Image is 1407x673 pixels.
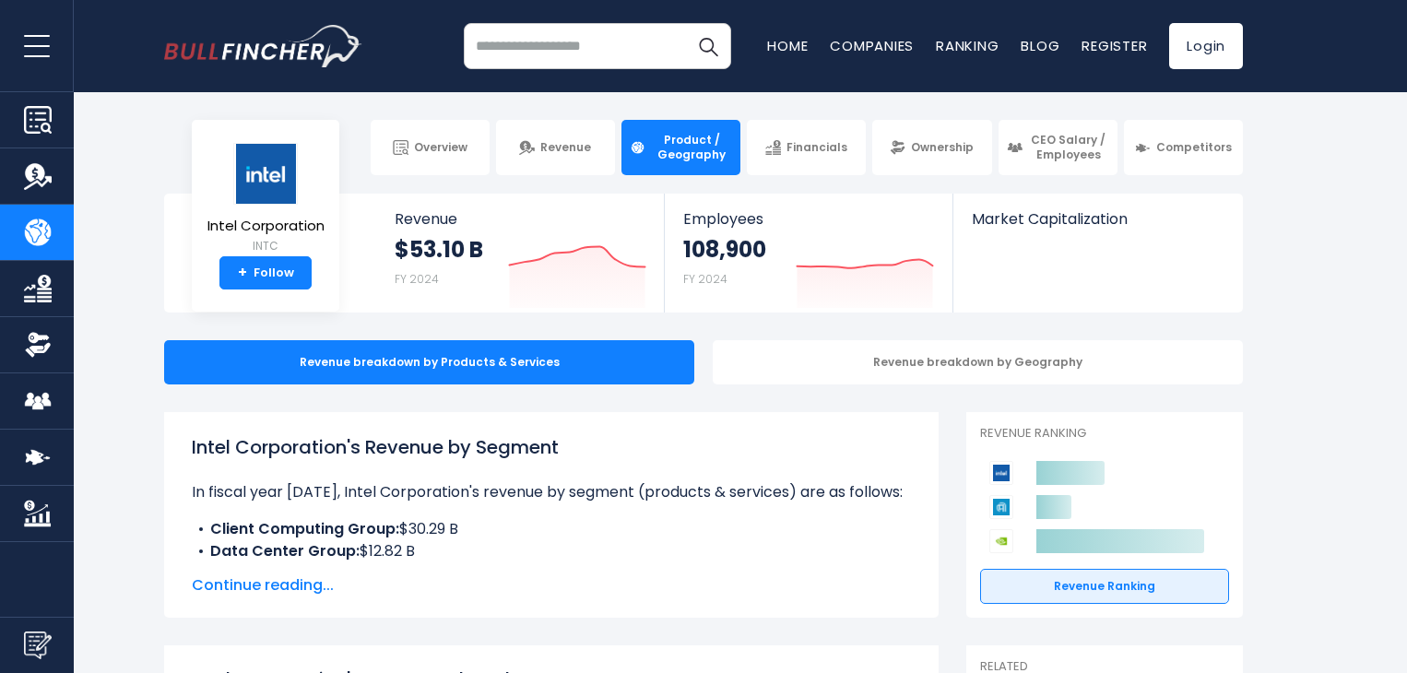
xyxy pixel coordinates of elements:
[192,433,911,461] h1: Intel Corporation's Revenue by Segment
[164,25,362,67] a: Go to homepage
[540,140,591,155] span: Revenue
[747,120,866,175] a: Financials
[164,340,694,384] div: Revenue breakdown by Products & Services
[953,194,1241,259] a: Market Capitalization
[371,120,490,175] a: Overview
[683,210,933,228] span: Employees
[192,481,911,503] p: In fiscal year [DATE], Intel Corporation's revenue by segment (products & services) are as follows:
[651,133,732,161] span: Product / Geography
[999,120,1117,175] a: CEO Salary / Employees
[24,331,52,359] img: Ownership
[1021,36,1059,55] a: Blog
[685,23,731,69] button: Search
[192,574,911,596] span: Continue reading...
[1082,36,1147,55] a: Register
[786,140,847,155] span: Financials
[207,218,325,234] span: Intel Corporation
[1169,23,1243,69] a: Login
[192,518,911,540] li: $30.29 B
[767,36,808,55] a: Home
[395,235,483,264] strong: $53.10 B
[683,271,727,287] small: FY 2024
[980,569,1229,604] a: Revenue Ranking
[621,120,740,175] a: Product / Geography
[989,495,1013,519] img: Applied Materials competitors logo
[665,194,952,313] a: Employees 108,900 FY 2024
[972,210,1223,228] span: Market Capitalization
[1156,140,1232,155] span: Competitors
[219,256,312,289] a: +Follow
[376,194,665,313] a: Revenue $53.10 B FY 2024
[911,140,974,155] span: Ownership
[830,36,914,55] a: Companies
[395,271,439,287] small: FY 2024
[713,340,1243,384] div: Revenue breakdown by Geography
[192,540,911,562] li: $12.82 B
[210,518,399,539] b: Client Computing Group:
[936,36,999,55] a: Ranking
[164,25,362,67] img: bullfincher logo
[1124,120,1243,175] a: Competitors
[207,238,325,254] small: INTC
[496,120,615,175] a: Revenue
[207,142,325,257] a: Intel Corporation INTC
[989,529,1013,553] img: NVIDIA Corporation competitors logo
[414,140,467,155] span: Overview
[980,426,1229,442] p: Revenue Ranking
[1028,133,1109,161] span: CEO Salary / Employees
[872,120,991,175] a: Ownership
[683,235,766,264] strong: 108,900
[238,265,247,281] strong: +
[395,210,646,228] span: Revenue
[210,540,360,561] b: Data Center Group:
[989,461,1013,485] img: Intel Corporation competitors logo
